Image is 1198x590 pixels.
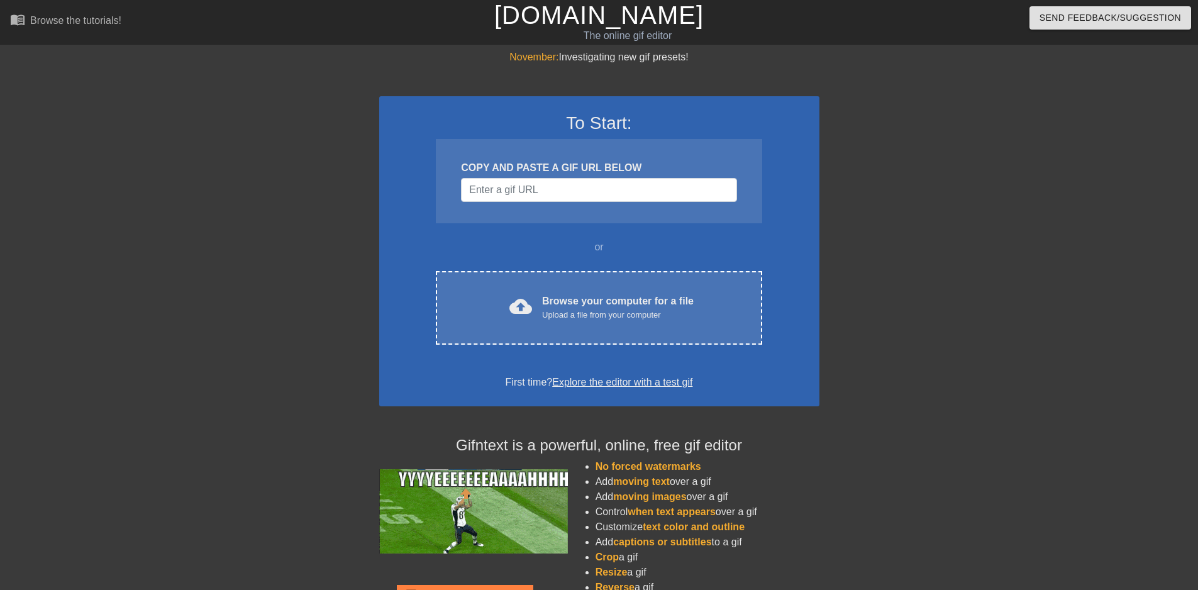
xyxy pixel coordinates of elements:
[10,12,25,27] span: menu_book
[552,377,692,387] a: Explore the editor with a test gif
[30,15,121,26] div: Browse the tutorials!
[628,506,716,517] span: when text appears
[379,469,568,554] img: football_small.gif
[596,504,819,520] li: Control over a gif
[379,50,819,65] div: Investigating new gif presets!
[396,375,803,390] div: First time?
[461,178,736,202] input: Username
[613,476,670,487] span: moving text
[412,240,787,255] div: or
[596,567,628,577] span: Resize
[596,461,701,472] span: No forced watermarks
[596,520,819,535] li: Customize
[542,294,694,321] div: Browse your computer for a file
[10,12,121,31] a: Browse the tutorials!
[613,537,711,547] span: captions or subtitles
[596,535,819,550] li: Add to a gif
[509,52,558,62] span: November:
[596,474,819,489] li: Add over a gif
[1029,6,1191,30] button: Send Feedback/Suggestion
[396,113,803,134] h3: To Start:
[406,28,850,43] div: The online gif editor
[494,1,704,29] a: [DOMAIN_NAME]
[509,295,532,318] span: cloud_upload
[379,437,819,455] h4: Gifntext is a powerful, online, free gif editor
[461,160,736,175] div: COPY AND PASTE A GIF URL BELOW
[1040,10,1181,26] span: Send Feedback/Suggestion
[613,491,686,502] span: moving images
[643,521,745,532] span: text color and outline
[542,309,694,321] div: Upload a file from your computer
[596,565,819,580] li: a gif
[596,489,819,504] li: Add over a gif
[596,552,619,562] span: Crop
[596,550,819,565] li: a gif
